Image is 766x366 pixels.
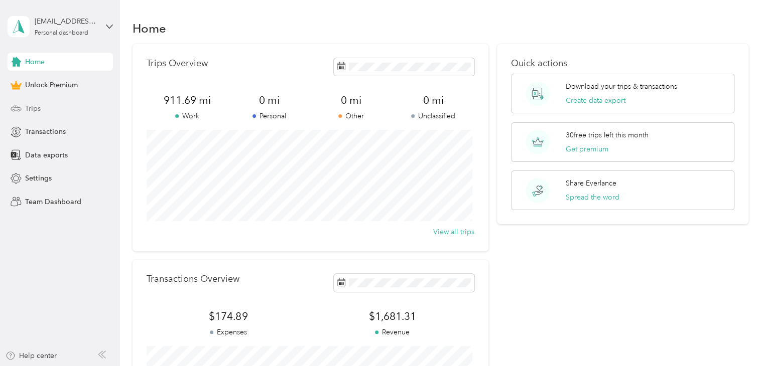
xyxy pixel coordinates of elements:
h1: Home [133,23,166,34]
span: 911.69 mi [147,93,228,107]
button: View all trips [433,227,474,237]
p: Personal [228,111,310,121]
span: 0 mi [228,93,310,107]
button: Spread the word [566,192,619,203]
span: $174.89 [147,309,310,323]
p: Quick actions [511,58,734,69]
div: Personal dashboard [35,30,88,36]
p: Expenses [147,327,310,337]
iframe: Everlance-gr Chat Button Frame [710,310,766,366]
button: Create data export [566,95,625,106]
p: Transactions Overview [147,274,239,284]
button: Help center [6,350,57,361]
span: Data exports [25,150,68,160]
span: 0 mi [310,93,392,107]
span: Trips [25,103,41,114]
span: Transactions [25,126,66,137]
p: Unclassified [392,111,474,121]
p: Share Everlance [566,178,616,189]
p: Other [310,111,392,121]
span: $1,681.31 [310,309,474,323]
button: Get premium [566,144,608,154]
span: Team Dashboard [25,197,81,207]
p: Download your trips & transactions [566,81,677,92]
span: Settings [25,173,52,184]
span: Home [25,57,45,67]
p: 30 free trips left this month [566,130,649,140]
span: Unlock Premium [25,80,78,90]
div: [EMAIL_ADDRESS][DOMAIN_NAME] [35,16,97,27]
p: Work [147,111,228,121]
p: Trips Overview [147,58,208,69]
span: 0 mi [392,93,474,107]
p: Revenue [310,327,474,337]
